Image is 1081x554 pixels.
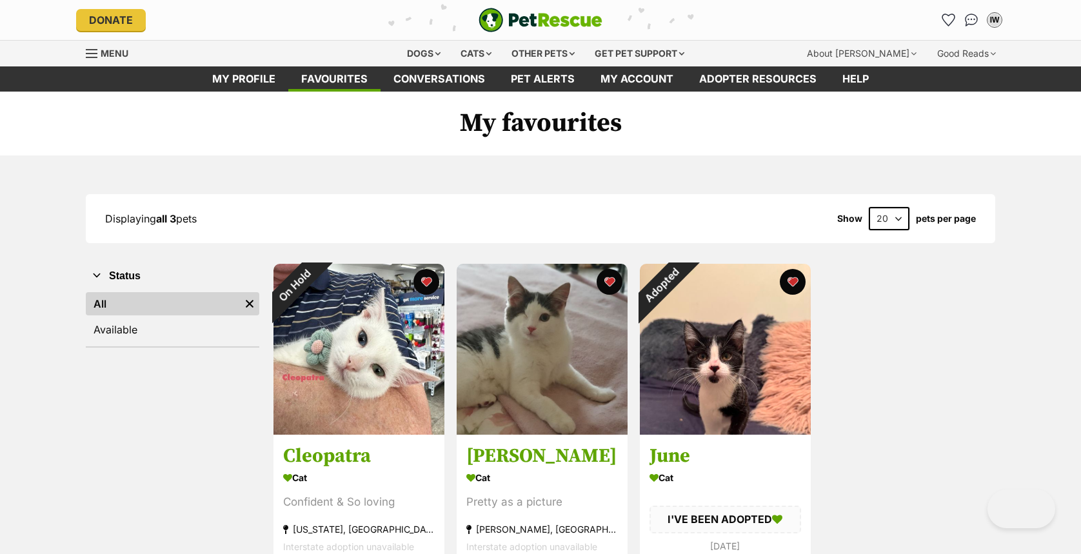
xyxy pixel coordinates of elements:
[86,318,259,341] a: Available
[273,264,444,435] img: Cleopatra
[780,269,806,295] button: favourite
[938,10,958,30] a: Favourites
[938,10,1005,30] ul: Account quick links
[965,14,978,26] img: chat-41dd97257d64d25036548639549fe6c8038ab92f7586957e7f3b1b290dea8141.svg
[466,469,618,488] div: Cat
[156,212,176,225] strong: all 3
[283,469,435,488] div: Cat
[86,290,259,346] div: Status
[686,66,829,92] a: Adopter resources
[257,247,333,323] div: On Hold
[498,66,588,92] a: Pet alerts
[466,494,618,511] div: Pretty as a picture
[86,292,240,315] a: All
[961,10,982,30] a: Conversations
[283,444,435,469] h3: Cleopatra
[283,521,435,539] div: [US_STATE], [GEOGRAPHIC_DATA]
[984,10,1005,30] button: My account
[466,521,618,539] div: [PERSON_NAME], [GEOGRAPHIC_DATA]
[105,212,197,225] span: Displaying pets
[288,66,381,92] a: Favourites
[199,66,288,92] a: My profile
[240,292,259,315] a: Remove filter
[597,269,622,295] button: favourite
[586,41,693,66] div: Get pet support
[86,268,259,284] button: Status
[101,48,128,59] span: Menu
[479,8,602,32] img: logo-e224e6f780fb5917bec1dbf3a21bbac754714ae5b6737aabdf751b685950b380.svg
[451,41,501,66] div: Cats
[502,41,584,66] div: Other pets
[398,41,450,66] div: Dogs
[650,469,801,488] div: Cat
[987,490,1055,528] iframe: Help Scout Beacon - Open
[798,41,926,66] div: About [PERSON_NAME]
[988,14,1001,26] div: IW
[928,41,1005,66] div: Good Reads
[283,494,435,511] div: Confident & So loving
[76,9,146,31] a: Donate
[466,444,618,469] h3: [PERSON_NAME]
[466,542,597,553] span: Interstate adoption unavailable
[413,269,439,295] button: favourite
[86,41,137,64] a: Menu
[457,264,628,435] img: Pablo Moriarty
[273,424,444,437] a: On Hold
[650,506,801,533] div: I'VE BEEN ADOPTED
[283,542,414,553] span: Interstate adoption unavailable
[640,424,811,437] a: Adopted
[623,247,700,324] div: Adopted
[588,66,686,92] a: My account
[479,8,602,32] a: PetRescue
[381,66,498,92] a: conversations
[829,66,882,92] a: Help
[650,444,801,469] h3: June
[640,264,811,435] img: June
[916,213,976,224] label: pets per page
[837,213,862,224] span: Show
